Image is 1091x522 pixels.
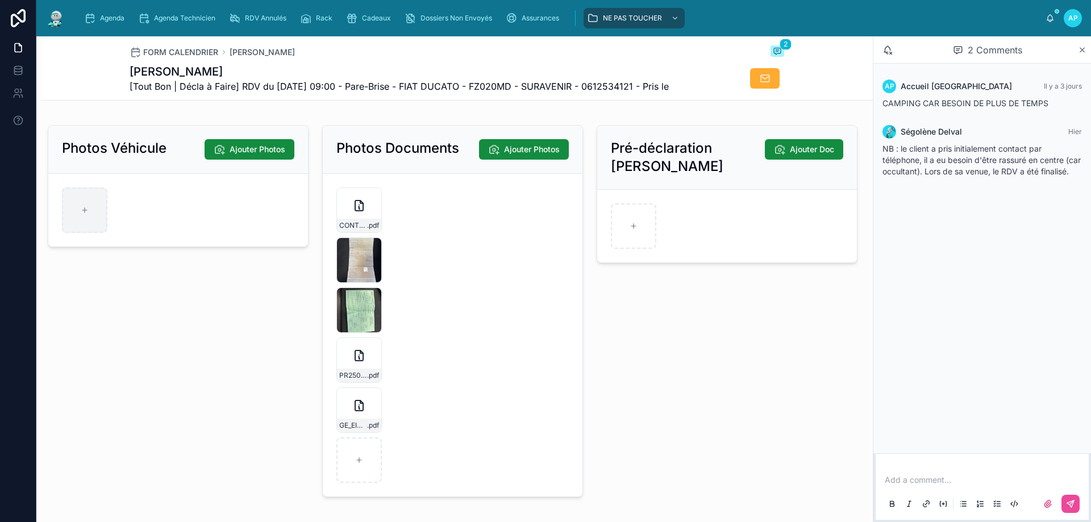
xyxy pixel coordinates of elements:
[130,64,669,80] h1: [PERSON_NAME]
[901,81,1012,92] span: Accueil [GEOGRAPHIC_DATA]
[885,82,894,91] span: AP
[765,139,843,160] button: Ajouter Doc
[245,14,286,23] span: RDV Annulés
[130,47,218,58] a: FORM CALENDRIER
[45,9,66,27] img: App logo
[882,144,1081,176] span: NB : le client a pris initialement contact par téléphone, il a eu besoin d'être rassuré en centre...
[502,8,567,28] a: Assurances
[367,221,379,230] span: .pdf
[401,8,500,28] a: Dossiers Non Envoyés
[154,14,215,23] span: Agenda Technicien
[339,421,367,430] span: GE_EIN202509040159001_002
[100,14,124,23] span: Agenda
[135,8,223,28] a: Agenda Technicien
[316,14,332,23] span: Rack
[968,43,1022,57] span: 2 Comments
[230,47,295,58] a: [PERSON_NAME]
[584,8,685,28] a: NE PAS TOUCHER
[62,139,166,157] h2: Photos Véhicule
[230,144,285,155] span: Ajouter Photos
[226,8,294,28] a: RDV Annulés
[75,6,1046,31] div: scrollable content
[901,126,962,137] span: Ségolène Delval
[367,421,379,430] span: .pdf
[297,8,340,28] a: Rack
[339,221,367,230] span: CONTRAT-FAGEDET-HENRY
[367,371,379,380] span: .pdf
[882,98,1048,108] span: CAMPING CAR BESOIN DE PLUS DE TEMPS
[130,80,669,93] span: [Tout Bon | Décla à Faire] RDV du [DATE] 09:00 - Pare-Brise - FIAT DUCATO - FZ020MD - SURAVENIR -...
[420,14,492,23] span: Dossiers Non Envoyés
[339,371,367,380] span: PR2509-1683
[1068,127,1082,136] span: Hier
[603,14,662,23] span: NE PAS TOUCHER
[205,139,294,160] button: Ajouter Photos
[1068,14,1078,23] span: AP
[81,8,132,28] a: Agenda
[336,139,459,157] h2: Photos Documents
[343,8,399,28] a: Cadeaux
[1044,82,1082,90] span: Il y a 3 jours
[780,39,792,50] span: 2
[143,47,218,58] span: FORM CALENDRIER
[771,45,784,59] button: 2
[790,144,834,155] span: Ajouter Doc
[522,14,559,23] span: Assurances
[479,139,569,160] button: Ajouter Photos
[362,14,391,23] span: Cadeaux
[611,139,765,176] h2: Pré-déclaration [PERSON_NAME]
[504,144,560,155] span: Ajouter Photos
